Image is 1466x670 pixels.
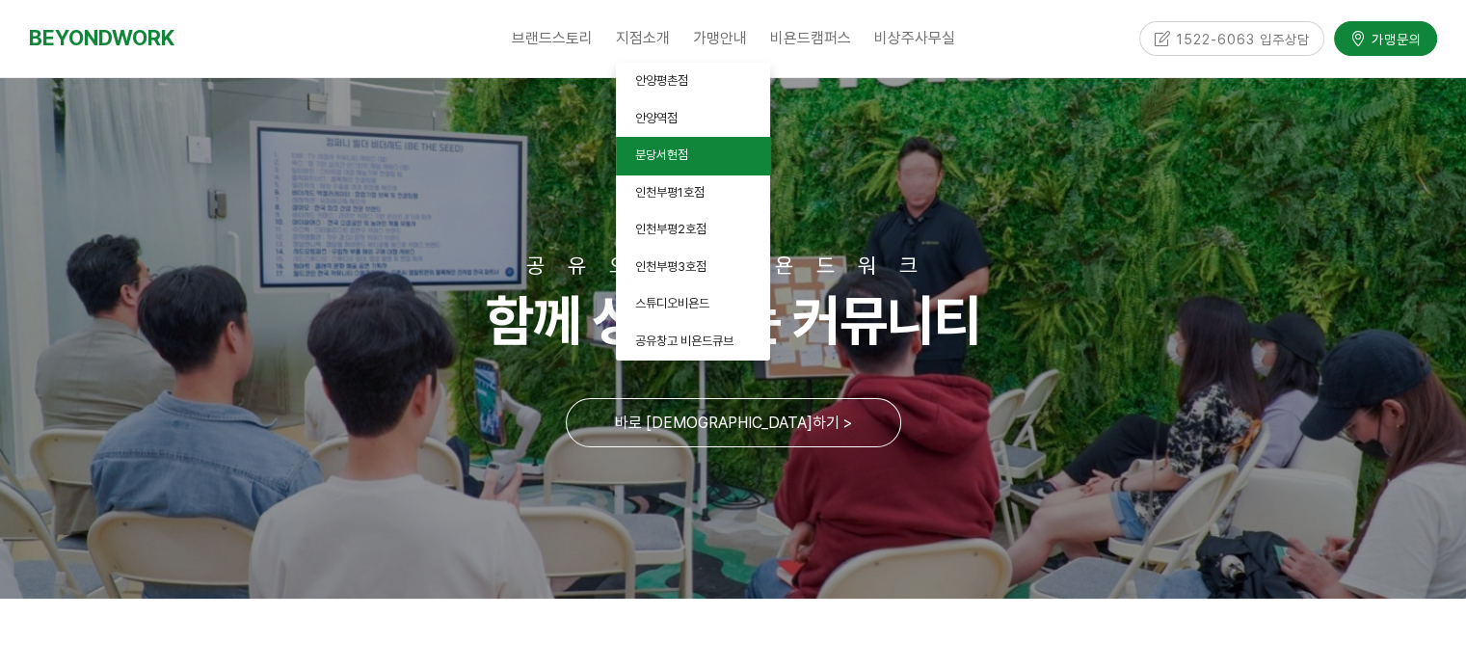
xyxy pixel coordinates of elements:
[616,29,670,47] span: 지점소개
[681,14,759,63] a: 가맹안내
[616,174,770,212] a: 인천부평1호점
[29,20,174,56] a: BEYONDWORK
[616,285,770,323] a: 스튜디오비욘드
[635,259,706,274] span: 인천부평3호점
[693,29,747,47] span: 가맹안내
[616,100,770,138] a: 안양역점
[616,63,770,100] a: 안양평촌점
[616,137,770,174] a: 분당서현점
[635,147,688,162] span: 분당서현점
[616,211,770,249] a: 인천부평2호점
[500,14,604,63] a: 브랜드스토리
[635,111,678,125] span: 안양역점
[759,14,863,63] a: 비욘드캠퍼스
[874,29,955,47] span: 비상주사무실
[616,249,770,286] a: 인천부평3호점
[512,29,593,47] span: 브랜드스토리
[604,14,681,63] a: 지점소개
[1334,21,1437,55] a: 가맹문의
[635,296,709,310] span: 스튜디오비욘드
[863,14,967,63] a: 비상주사무실
[635,185,705,200] span: 인천부평1호점
[635,73,688,88] span: 안양평촌점
[770,29,851,47] span: 비욘드캠퍼스
[616,323,770,361] a: 공유창고 비욘드큐브
[635,222,706,236] span: 인천부평2호점
[1366,29,1422,48] span: 가맹문의
[635,334,733,348] span: 공유창고 비욘드큐브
